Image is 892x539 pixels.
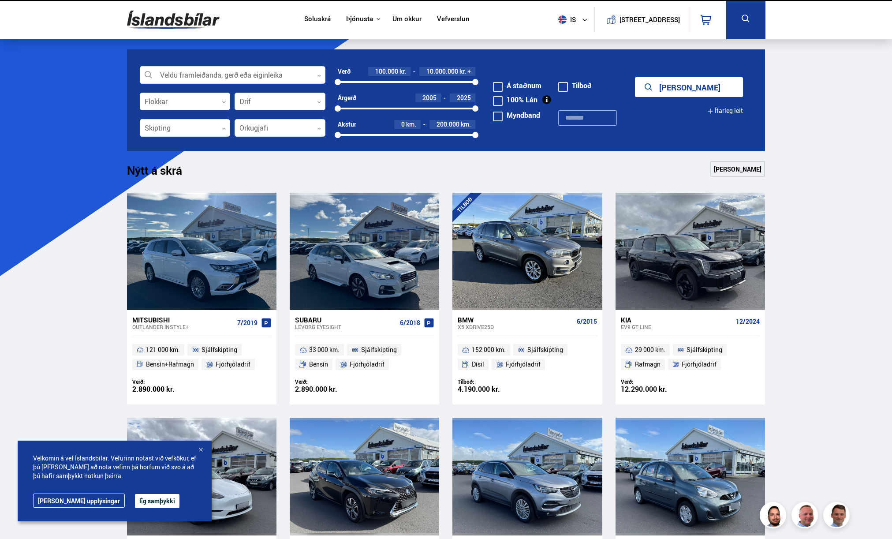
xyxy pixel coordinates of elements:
span: Dísil [472,359,484,370]
span: Rafmagn [635,359,661,370]
button: Þjónusta [346,15,373,23]
span: 29 000 km. [635,344,665,355]
span: 2025 [457,94,471,102]
div: Subaru [295,316,396,324]
h1: Nýtt á skrá [127,164,198,182]
span: Bensín+Rafmagn [146,359,194,370]
div: 2.890.000 kr. [132,386,202,393]
div: Mitsubishi [132,316,234,324]
span: 121 000 km. [146,344,180,355]
a: Kia EV9 GT-LINE 12/2024 29 000 km. Sjálfskipting Rafmagn Fjórhjóladrif Verð: 12.290.000 kr. [616,310,765,404]
span: Velkomin á vef Íslandsbílar. Vefurinn notast við vefkökur, ef þú [PERSON_NAME] að nota vefinn þá ... [33,454,196,480]
button: [STREET_ADDRESS] [623,16,677,23]
a: Söluskrá [304,15,331,24]
a: [STREET_ADDRESS] [599,7,685,32]
div: EV9 GT-LINE [621,324,732,330]
label: 100% Lán [493,96,537,103]
button: Ítarleg leit [707,101,743,121]
div: Akstur [338,121,356,128]
button: is [555,7,594,33]
span: km. [406,121,416,128]
div: Árgerð [338,94,356,101]
span: Sjálfskipting [361,344,397,355]
span: 0 [401,120,405,128]
span: kr. [459,68,466,75]
div: Verð: [621,378,690,385]
div: Levorg EYESIGHT [295,324,396,330]
a: [PERSON_NAME] upplýsingar [33,494,125,508]
a: Mitsubishi Outlander INSTYLE+ 7/2019 121 000 km. Sjálfskipting Bensín+Rafmagn Fjórhjóladrif Verð:... [127,310,276,404]
span: Fjórhjóladrif [682,359,717,370]
span: Fjórhjóladrif [216,359,250,370]
label: Á staðnum [493,82,541,89]
div: Verð [338,68,351,75]
div: Outlander INSTYLE+ [132,324,234,330]
div: 12.290.000 kr. [621,386,690,393]
a: BMW X5 XDRIVE25D 6/2015 152 000 km. Sjálfskipting Dísil Fjórhjóladrif Tilboð: 4.190.000 kr. [452,310,602,404]
span: km. [461,121,471,128]
img: nhp88E3Fdnt1Opn2.png [761,503,787,530]
span: Sjálfskipting [687,344,722,355]
button: [PERSON_NAME] [635,77,743,97]
div: 2.890.000 kr. [295,386,365,393]
label: Myndband [493,112,540,119]
span: kr. [399,68,406,75]
a: [PERSON_NAME] [710,161,765,177]
span: 2005 [422,94,437,102]
img: FbJEzSuNWCJXmdc-.webp [825,503,851,530]
img: svg+xml;base64,PHN2ZyB4bWxucz0iaHR0cDovL3d3dy53My5vcmcvMjAwMC9zdmciIHdpZHRoPSI1MTIiIGhlaWdodD0iNT... [558,15,567,24]
div: Verð: [295,378,365,385]
span: Sjálfskipting [527,344,563,355]
a: Subaru Levorg EYESIGHT 6/2018 33 000 km. Sjálfskipting Bensín Fjórhjóladrif Verð: 2.890.000 kr. [290,310,439,404]
a: Um okkur [392,15,422,24]
div: 4.190.000 kr. [458,386,527,393]
span: 12/2024 [736,318,760,325]
span: Fjórhjóladrif [350,359,384,370]
a: Vefverslun [437,15,470,24]
span: 6/2018 [400,319,420,326]
img: G0Ugv5HjCgRt.svg [127,5,220,34]
div: Tilboð: [458,378,527,385]
span: Sjálfskipting [202,344,237,355]
div: BMW [458,316,573,324]
div: X5 XDRIVE25D [458,324,573,330]
div: Verð: [132,378,202,385]
span: Bensín [309,359,328,370]
div: Kia [621,316,732,324]
button: Ég samþykki [135,494,179,508]
span: 200.000 [437,120,459,128]
span: 100.000 [375,67,398,75]
span: 6/2015 [577,318,597,325]
span: 10.000.000 [426,67,458,75]
span: 152 000 km. [472,344,506,355]
span: + [467,68,471,75]
label: Tilboð [558,82,592,89]
img: siFngHWaQ9KaOqBr.png [793,503,819,530]
span: 7/2019 [237,319,258,326]
span: Fjórhjóladrif [506,359,541,370]
span: is [555,15,577,24]
span: 33 000 km. [309,344,340,355]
